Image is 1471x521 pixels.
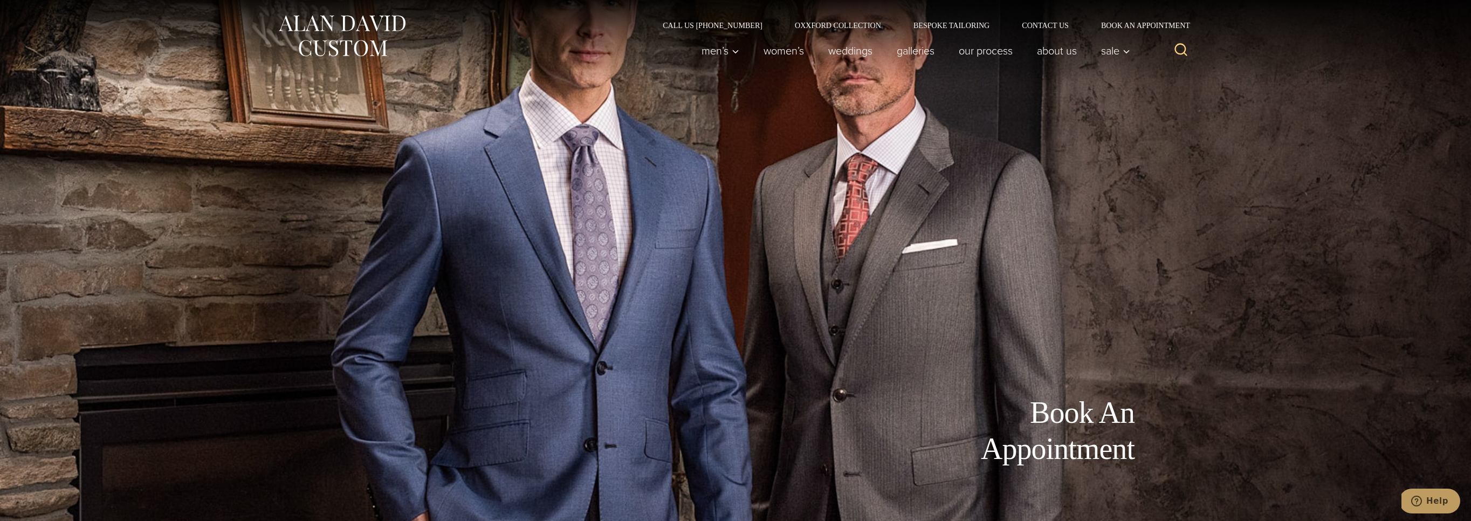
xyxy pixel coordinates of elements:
a: weddings [816,40,885,61]
a: Galleries [885,40,947,61]
a: Bespoke Tailoring [897,22,1006,29]
a: Our Process [947,40,1025,61]
a: Call Us [PHONE_NUMBER] [647,22,779,29]
button: Men’s sub menu toggle [690,40,752,61]
a: Book an Appointment [1085,22,1194,29]
nav: Primary Navigation [690,40,1136,61]
h1: Book An Appointment [892,395,1135,467]
a: About Us [1025,40,1089,61]
iframe: Opens a widget where you can chat to one of our agents [1401,489,1460,516]
img: Alan David Custom [277,12,407,60]
a: Women’s [752,40,816,61]
a: Contact Us [1006,22,1085,29]
a: Oxxford Collection [779,22,897,29]
nav: Secondary Navigation [647,22,1194,29]
button: Sale sub menu toggle [1089,40,1136,61]
button: View Search Form [1168,38,1194,64]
